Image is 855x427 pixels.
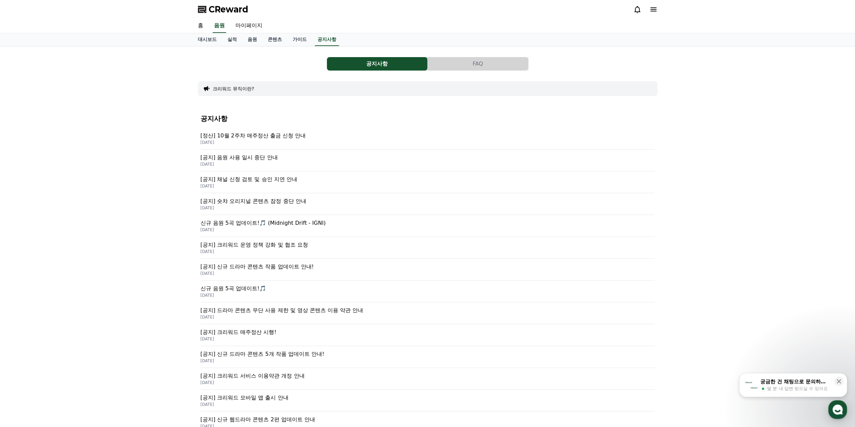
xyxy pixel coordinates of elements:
p: [DATE] [201,314,655,320]
a: 홈 [193,19,209,33]
a: 신규 음원 5곡 업데이트!🎵 (Midnight Drift - IGNI) [DATE] [201,215,655,237]
a: [공지] 숏챠 오리지널 콘텐츠 잠정 중단 안내 [DATE] [201,193,655,215]
a: [정산] 10월 2주차 매주정산 출금 신청 안내 [DATE] [201,128,655,150]
p: [공지] 음원 사용 일시 중단 안내 [201,154,655,162]
span: CReward [209,4,248,15]
a: 가이드 [287,33,312,46]
a: 공지사항 [315,33,339,46]
span: 대화 [61,223,70,229]
a: CReward [198,4,248,15]
a: [공지] 드라마 콘텐츠 무단 사용 제한 및 영상 콘텐츠 이용 약관 안내 [DATE] [201,302,655,324]
button: 크리워드 뮤직이란? [213,85,254,92]
p: [DATE] [201,402,655,407]
h4: 공지사항 [201,115,655,122]
a: 홈 [2,213,44,230]
a: 콘텐츠 [262,33,287,46]
a: [공지] 크리워드 모바일 앱 출시 안내 [DATE] [201,390,655,412]
a: [공지] 신규 드라마 콘텐츠 5개 작품 업데이트 안내! [DATE] [201,346,655,368]
p: [공지] 크리워드 운영 정책 강화 및 협조 요청 [201,241,655,249]
p: [DATE] [201,205,655,211]
p: [DATE] [201,183,655,189]
p: [공지] 크리워드 매주정산 시행! [201,328,655,336]
a: 대화 [44,213,87,230]
p: [공지] 신규 드라마 콘텐츠 5개 작품 업데이트 안내! [201,350,655,358]
p: [공지] 드라마 콘텐츠 무단 사용 제한 및 영상 콘텐츠 이용 약관 안내 [201,306,655,314]
p: [DATE] [201,380,655,385]
p: [DATE] [201,271,655,276]
a: 공지사항 [327,57,428,71]
button: FAQ [428,57,528,71]
p: [정산] 10월 2주차 매주정산 출금 신청 안내 [201,132,655,140]
p: [공지] 크리워드 서비스 이용약관 개정 안내 [201,372,655,380]
p: [DATE] [201,162,655,167]
a: [공지] 채널 신청 검토 및 승인 지연 안내 [DATE] [201,171,655,193]
a: 마이페이지 [230,19,268,33]
a: [공지] 신규 드라마 콘텐츠 작품 업데이트 안내! [DATE] [201,259,655,281]
span: 설정 [104,223,112,228]
span: 홈 [21,223,25,228]
p: [공지] 숏챠 오리지널 콘텐츠 잠정 중단 안내 [201,197,655,205]
p: [DATE] [201,227,655,232]
p: [DATE] [201,336,655,342]
a: 대시보드 [193,33,222,46]
p: [DATE] [201,140,655,145]
a: [공지] 음원 사용 일시 중단 안내 [DATE] [201,150,655,171]
p: [DATE] [201,293,655,298]
p: 신규 음원 5곡 업데이트!🎵 [201,285,655,293]
a: [공지] 크리워드 운영 정책 강화 및 협조 요청 [DATE] [201,237,655,259]
p: [공지] 신규 드라마 콘텐츠 작품 업데이트 안내! [201,263,655,271]
button: 공지사항 [327,57,427,71]
p: [DATE] [201,249,655,254]
a: 신규 음원 5곡 업데이트!🎵 [DATE] [201,281,655,302]
p: [공지] 신규 웹드라마 콘텐츠 2편 업데이트 안내 [201,416,655,424]
a: 실적 [222,33,242,46]
p: [DATE] [201,358,655,364]
a: 음원 [213,19,226,33]
p: 신규 음원 5곡 업데이트!🎵 (Midnight Drift - IGNI) [201,219,655,227]
a: 설정 [87,213,129,230]
p: [공지] 채널 신청 검토 및 승인 지연 안내 [201,175,655,183]
p: [공지] 크리워드 모바일 앱 출시 안내 [201,394,655,402]
a: [공지] 크리워드 매주정산 시행! [DATE] [201,324,655,346]
a: [공지] 크리워드 서비스 이용약관 개정 안내 [DATE] [201,368,655,390]
a: 음원 [242,33,262,46]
